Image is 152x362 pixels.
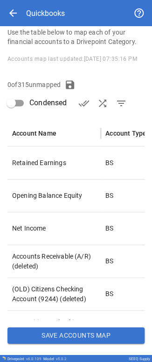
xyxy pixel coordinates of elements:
[26,356,41,361] span: v 6.0.109
[7,356,41,361] div: Drivepoint
[12,224,96,233] p: Net Income
[12,284,96,303] p: (OLD) Citizens Checking Account (9244) (deleted)
[78,98,89,109] span: done_all
[43,356,67,361] div: Model
[7,327,145,344] button: Save Accounts Map
[93,94,111,113] button: AI Auto-Map Accounts
[29,97,67,109] span: Condensed
[105,289,113,298] p: BS
[111,94,130,113] button: Show Unmapped Accounts Only
[12,158,96,167] p: Retained Earnings
[105,191,113,200] p: BS
[7,28,145,46] p: Use the table below to map each of your financial accounts to a Drivepoint Category.
[115,98,126,109] span: filter_list
[12,191,96,200] p: Opening Balance Equity
[7,80,61,89] p: 0 of 315 unmapped
[7,7,19,19] span: arrow_back
[105,224,113,233] p: BS
[129,356,150,361] div: SEEQ Supply
[7,56,137,62] span: Accounts map last updated: [DATE] 07:35:16 PM
[105,158,113,167] p: BS
[26,9,65,18] div: Quickbooks
[105,130,146,137] div: Account Type
[56,356,67,361] span: v 5.0.2
[12,130,56,137] div: Account Name
[12,252,96,270] p: Accounts Receivable (A/R) (deleted)
[74,94,93,113] button: Verify Accounts
[2,356,6,360] img: Drivepoint
[105,256,113,266] p: BS
[97,98,108,109] span: shuffle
